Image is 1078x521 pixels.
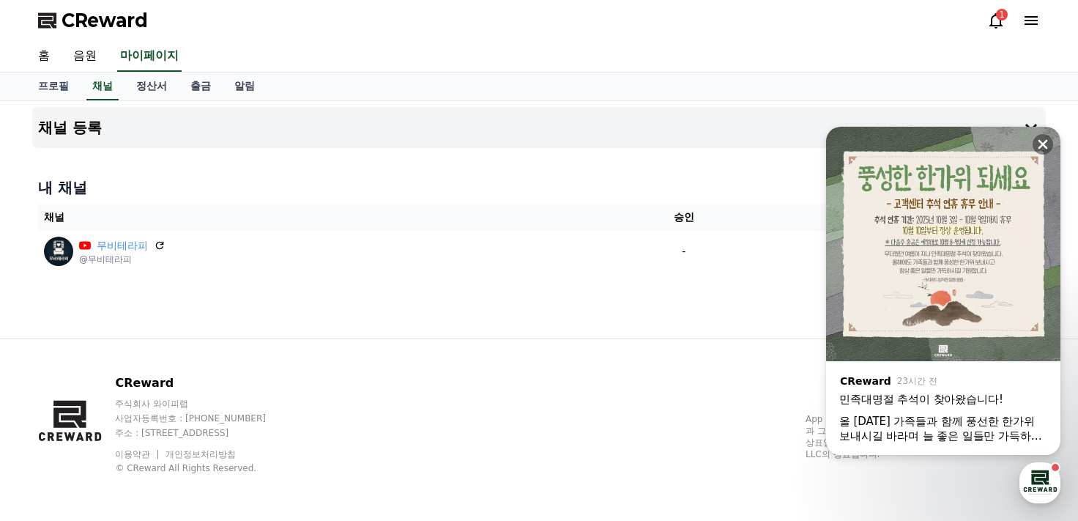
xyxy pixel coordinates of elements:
a: 마이페이지 [117,41,182,72]
p: - [620,244,748,259]
img: 무비테라피 [44,237,73,266]
a: 정산서 [124,73,179,100]
h4: 채널 등록 [38,119,102,136]
a: 음원 [62,41,108,72]
a: 프로필 [26,73,81,100]
a: 무비테라피 [97,238,148,254]
p: @무비테라피 [79,254,166,265]
span: CReward [62,9,148,32]
p: 주식회사 와이피랩 [115,398,294,410]
p: App Store, iCloud, iCloud Drive 및 iTunes Store는 미국과 그 밖의 나라 및 지역에서 등록된 Apple Inc.의 서비스 상표입니다. Goo... [806,413,1040,460]
a: 채널 [86,73,119,100]
div: 1 [996,9,1008,21]
a: 알림 [223,73,267,100]
p: © CReward All Rights Reserved. [115,462,294,474]
th: 상태 [754,204,1040,231]
a: 1 [987,12,1005,29]
button: 채널 등록 [32,107,1046,148]
a: CReward [38,9,148,32]
h4: 내 채널 [38,177,1040,198]
a: 출금 [179,73,223,100]
p: 주소 : [STREET_ADDRESS] [115,427,294,439]
th: 승인 [614,204,754,231]
a: 이용약관 [115,449,161,459]
a: 홈 [26,41,62,72]
a: 개인정보처리방침 [166,449,236,459]
th: 채널 [38,204,614,231]
p: 사업자등록번호 : [PHONE_NUMBER] [115,413,294,424]
p: CReward [115,374,294,392]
